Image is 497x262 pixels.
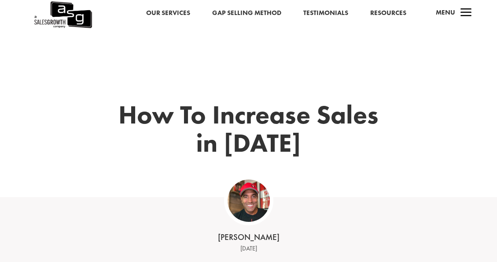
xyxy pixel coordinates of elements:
img: ASG Co_alternate lockup (1) [228,180,270,222]
a: Resources [370,7,406,19]
span: a [457,4,475,22]
a: Gap Selling Method [212,7,281,19]
div: [PERSON_NAME] [112,232,385,243]
span: Menu [436,8,455,17]
a: Testimonials [303,7,348,19]
h1: How To Increase Sales in [DATE] [103,101,394,162]
a: Our Services [146,7,190,19]
div: [DATE] [112,243,385,254]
